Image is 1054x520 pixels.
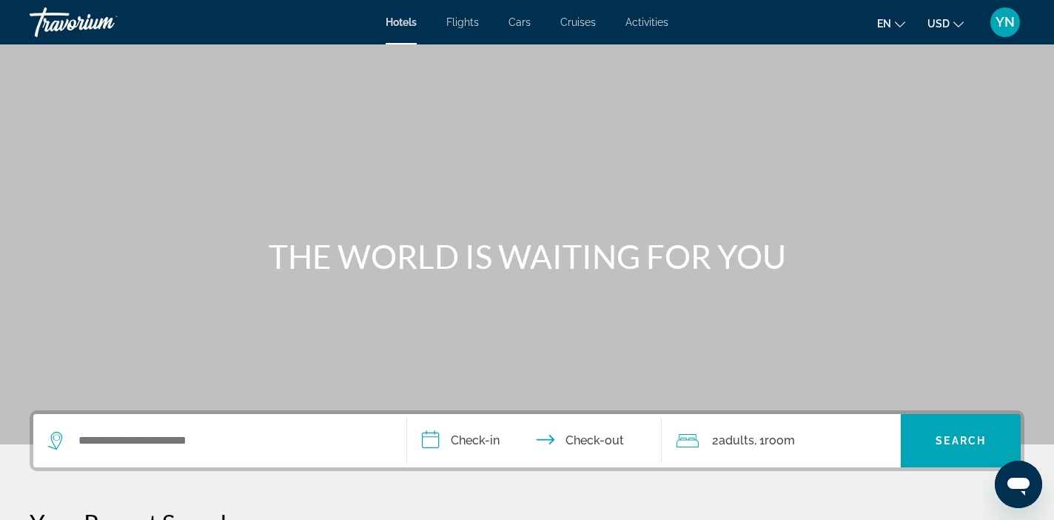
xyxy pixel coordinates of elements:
[446,16,479,28] a: Flights
[901,414,1021,467] button: Search
[927,13,964,34] button: Change currency
[407,414,662,467] button: Check in and out dates
[936,435,986,447] span: Search
[927,18,950,30] span: USD
[986,7,1024,38] button: User Menu
[996,15,1015,30] span: YN
[712,430,754,451] span: 2
[754,430,795,451] span: , 1
[386,16,417,28] a: Hotels
[560,16,596,28] a: Cruises
[33,414,1021,467] div: Search widget
[765,433,795,447] span: Room
[508,16,531,28] a: Cars
[877,13,905,34] button: Change language
[30,3,178,41] a: Travorium
[719,433,754,447] span: Adults
[662,414,902,467] button: Travelers: 2 adults, 0 children
[625,16,668,28] a: Activities
[995,461,1042,508] iframe: Button to launch messaging window
[249,237,805,276] h1: THE WORLD IS WAITING FOR YOU
[877,18,891,30] span: en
